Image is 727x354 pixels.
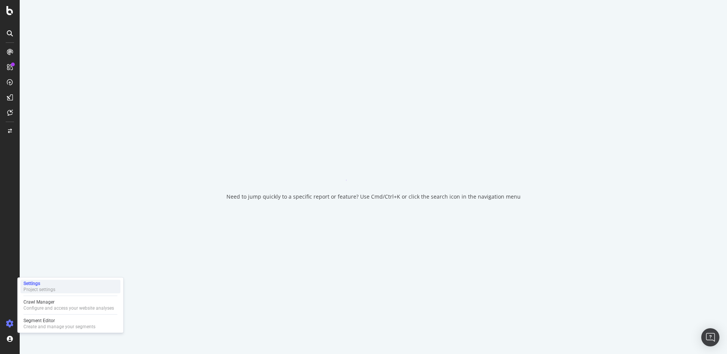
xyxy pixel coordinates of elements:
div: Need to jump quickly to a specific report or feature? Use Cmd/Ctrl+K or click the search icon in ... [226,193,521,200]
div: Open Intercom Messenger [701,328,719,346]
div: Create and manage your segments [23,324,95,330]
div: animation [346,154,401,181]
a: Segment EditorCreate and manage your segments [20,317,120,331]
div: Segment Editor [23,318,95,324]
div: Crawl Manager [23,299,114,305]
div: Settings [23,280,55,287]
a: SettingsProject settings [20,280,120,293]
div: Configure and access your website analyses [23,305,114,311]
a: Crawl ManagerConfigure and access your website analyses [20,298,120,312]
div: Project settings [23,287,55,293]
